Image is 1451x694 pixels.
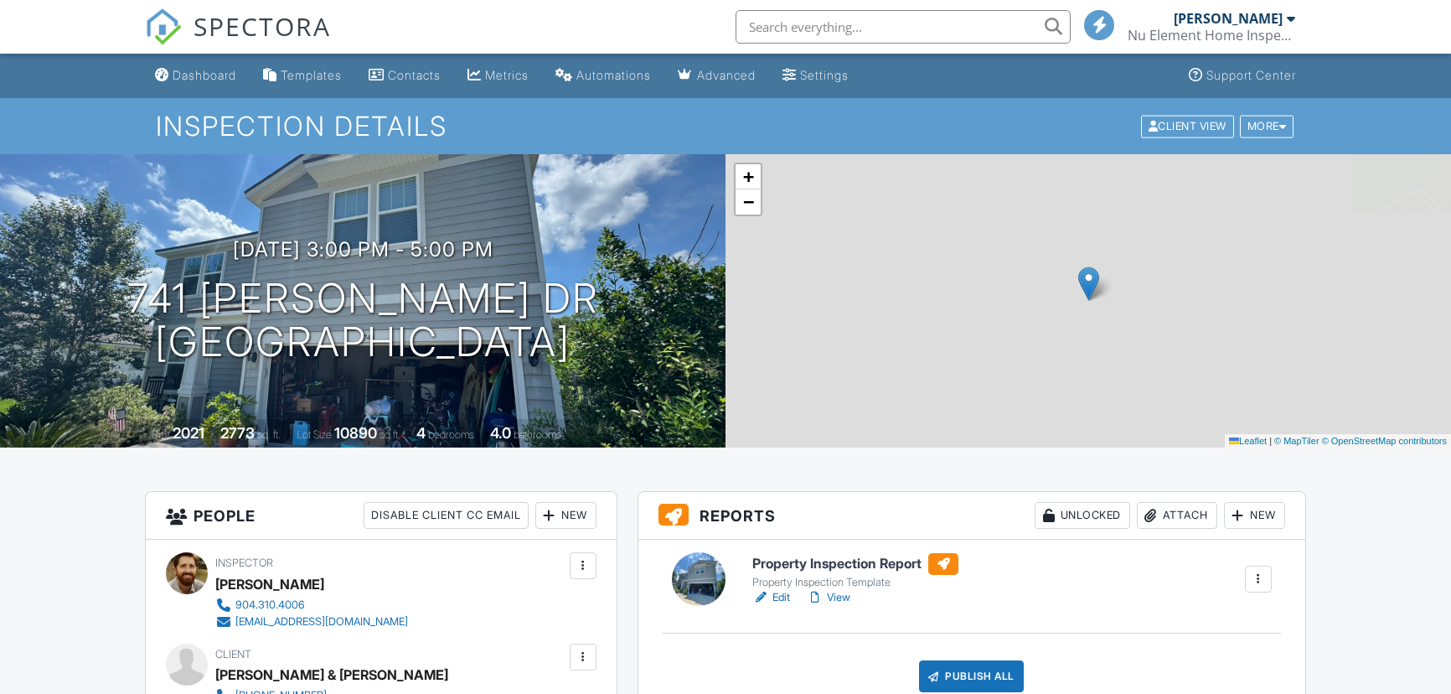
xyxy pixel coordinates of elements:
span: | [1269,436,1272,446]
div: [PERSON_NAME] [1174,10,1283,27]
h6: Property Inspection Report [752,553,958,575]
a: Templates [256,60,349,91]
div: More [1240,115,1294,137]
span: Built [152,428,170,441]
span: − [743,191,754,212]
div: 2773 [220,424,255,442]
span: sq.ft. [380,428,400,441]
span: bedrooms [428,428,474,441]
div: Automations [576,68,651,82]
a: Automations (Basic) [549,60,658,91]
span: Inspector [215,557,273,569]
span: bathrooms [514,428,561,441]
div: Contacts [388,68,441,82]
div: Publish All [919,660,1024,692]
a: View [807,589,850,606]
div: 10890 [334,424,377,442]
div: Disable Client CC Email [364,502,529,529]
div: Metrics [485,68,529,82]
div: [PERSON_NAME] & [PERSON_NAME] [215,662,448,687]
div: 4 [416,424,426,442]
a: Zoom out [736,189,761,215]
h1: 741 [PERSON_NAME] Dr [GEOGRAPHIC_DATA] [127,277,599,365]
span: + [743,166,754,187]
div: Attach [1137,502,1217,529]
h3: Reports [638,492,1305,540]
img: The Best Home Inspection Software - Spectora [145,8,182,45]
h3: People [146,492,616,540]
div: Property Inspection Template [752,576,958,589]
div: Settings [800,68,849,82]
a: Client View [1139,119,1238,132]
a: Metrics [461,60,535,91]
a: Property Inspection Report Property Inspection Template [752,553,958,590]
a: 904.310.4006 [215,597,408,614]
span: Lot Size [297,428,332,441]
input: Search everything... [736,10,1071,44]
div: New [1224,502,1285,529]
span: sq. ft. [257,428,281,441]
div: Advanced [697,68,756,82]
a: Settings [776,60,855,91]
div: 904.310.4006 [235,598,305,612]
div: [PERSON_NAME] [215,572,324,597]
div: Unlocked [1035,502,1130,529]
a: Leaflet [1229,436,1267,446]
div: New [535,502,596,529]
div: 4.0 [490,424,511,442]
a: Contacts [362,60,447,91]
a: SPECTORA [145,23,331,58]
div: Client View [1141,115,1234,137]
h3: [DATE] 3:00 pm - 5:00 pm [233,238,493,261]
img: Marker [1078,267,1099,301]
a: Support Center [1182,60,1303,91]
div: Nu Element Home Inspection, LLC [1128,27,1295,44]
div: Templates [281,68,342,82]
h1: Inspection Details [156,111,1295,141]
a: Edit [752,589,790,606]
a: © MapTiler [1274,436,1319,446]
div: [EMAIL_ADDRESS][DOMAIN_NAME] [235,615,408,629]
div: Dashboard [173,68,236,82]
a: [EMAIL_ADDRESS][DOMAIN_NAME] [215,614,408,630]
a: Dashboard [148,60,243,91]
a: Advanced [671,60,762,91]
div: 2021 [173,424,204,442]
a: Zoom in [736,164,761,189]
span: Client [215,648,251,660]
span: SPECTORA [194,8,331,44]
a: © OpenStreetMap contributors [1322,436,1447,446]
div: Support Center [1206,68,1296,82]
